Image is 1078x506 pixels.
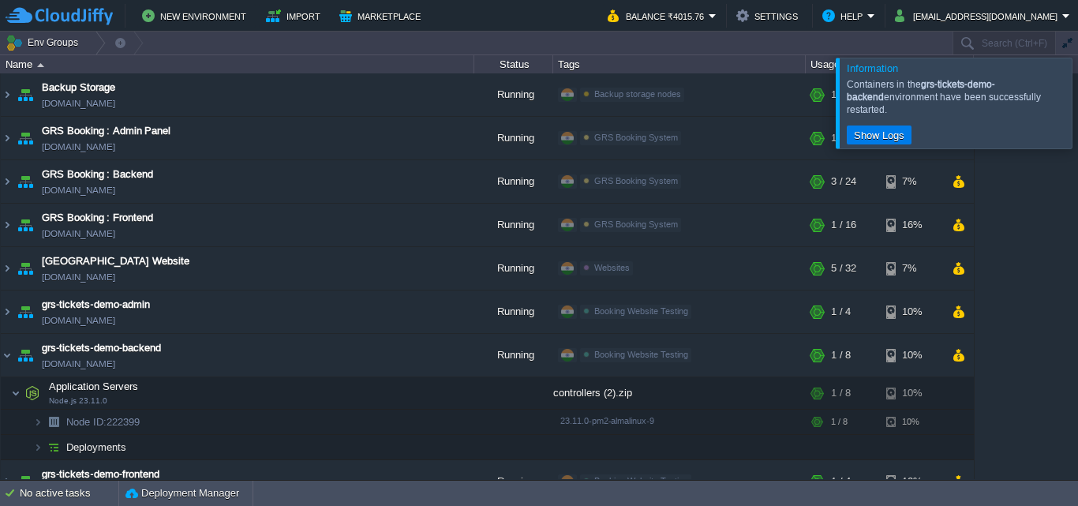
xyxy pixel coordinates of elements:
[831,377,851,409] div: 1 / 8
[42,356,115,372] a: [DOMAIN_NAME]
[339,6,425,25] button: Marketplace
[554,55,805,73] div: Tags
[42,167,153,182] a: GRS Booking : Backend
[49,396,107,406] span: Node.js 23.11.0
[14,160,36,203] img: AMDAwAAAACH5BAEAAAAALAAAAAABAAEAAAICRAEAOw==
[42,340,161,356] a: grs-tickets-demo-backend
[886,247,938,290] div: 7%
[1,73,13,116] img: AMDAwAAAACH5BAEAAAAALAAAAAABAAEAAAICRAEAOw==
[266,6,325,25] button: Import
[125,485,239,501] button: Deployment Manager
[14,117,36,159] img: AMDAwAAAACH5BAEAAAAALAAAAAABAAEAAAICRAEAOw==
[474,160,553,203] div: Running
[1,334,13,377] img: AMDAwAAAACH5BAEAAAAALAAAAAABAAEAAAICRAEAOw==
[608,6,709,25] button: Balance ₹4015.76
[822,6,867,25] button: Help
[42,253,189,269] a: [GEOGRAPHIC_DATA] Website
[474,247,553,290] div: Running
[42,123,170,139] a: GRS Booking : Admin Panel
[42,467,159,482] a: grs-tickets-demo-frontend
[831,247,856,290] div: 5 / 32
[42,182,115,198] a: [DOMAIN_NAME]
[14,334,36,377] img: AMDAwAAAACH5BAEAAAAALAAAAAABAAEAAAICRAEAOw==
[42,297,150,313] a: grs-tickets-demo-admin
[42,226,115,242] a: [DOMAIN_NAME]
[21,377,43,409] img: AMDAwAAAACH5BAEAAAAALAAAAAABAAEAAAICRAEAOw==
[14,247,36,290] img: AMDAwAAAACH5BAEAAAAALAAAAAABAAEAAAICRAEAOw==
[474,117,553,159] div: Running
[594,350,688,359] span: Booking Website Testing
[886,410,938,434] div: 10%
[736,6,803,25] button: Settings
[594,176,678,186] span: GRS Booking System
[475,55,552,73] div: Status
[65,415,142,429] span: 222399
[20,481,118,506] div: No active tasks
[14,290,36,333] img: AMDAwAAAACH5BAEAAAAALAAAAAABAAEAAAICRAEAOw==
[831,410,848,434] div: 1 / 8
[807,55,973,73] div: Usage
[831,460,851,503] div: 1 / 4
[560,416,654,425] span: 23.11.0-pm2-almalinux-9
[65,415,142,429] a: Node ID:222399
[474,204,553,246] div: Running
[831,160,856,203] div: 3 / 24
[1,290,13,333] img: AMDAwAAAACH5BAEAAAAALAAAAAABAAEAAAICRAEAOw==
[11,377,21,409] img: AMDAwAAAACH5BAEAAAAALAAAAAABAAEAAAICRAEAOw==
[831,204,856,246] div: 1 / 16
[42,210,153,226] a: GRS Booking : Frontend
[6,32,84,54] button: Env Groups
[474,73,553,116] div: Running
[847,79,995,103] b: grs-tickets-demo-backend
[594,133,678,142] span: GRS Booking System
[1,247,13,290] img: AMDAwAAAACH5BAEAAAAALAAAAAABAAEAAAICRAEAOw==
[847,62,898,74] span: Information
[594,89,681,99] span: Backup storage nodes
[47,380,140,393] span: Application Servers
[886,334,938,377] div: 10%
[474,334,553,377] div: Running
[1,204,13,246] img: AMDAwAAAACH5BAEAAAAALAAAAAABAAEAAAICRAEAOw==
[831,290,851,333] div: 1 / 4
[849,128,909,142] button: Show Logs
[1,460,13,503] img: AMDAwAAAACH5BAEAAAAALAAAAAABAAEAAAICRAEAOw==
[886,290,938,333] div: 10%
[1,160,13,203] img: AMDAwAAAACH5BAEAAAAALAAAAAABAAEAAAICRAEAOw==
[594,219,678,229] span: GRS Booking System
[66,416,107,428] span: Node ID:
[47,380,140,392] a: Application ServersNode.js 23.11.0
[142,6,251,25] button: New Environment
[831,334,851,377] div: 1 / 8
[831,73,851,116] div: 1 / 6
[42,313,115,328] a: [DOMAIN_NAME]
[594,306,688,316] span: Booking Website Testing
[886,460,938,503] div: 10%
[895,6,1062,25] button: [EMAIL_ADDRESS][DOMAIN_NAME]
[886,204,938,246] div: 16%
[474,460,553,503] div: Running
[886,377,938,409] div: 10%
[65,440,129,454] a: Deployments
[14,204,36,246] img: AMDAwAAAACH5BAEAAAAALAAAAAABAAEAAAICRAEAOw==
[14,73,36,116] img: AMDAwAAAACH5BAEAAAAALAAAAAABAAEAAAICRAEAOw==
[886,160,938,203] div: 7%
[33,410,43,434] img: AMDAwAAAACH5BAEAAAAALAAAAAABAAEAAAICRAEAOw==
[42,139,115,155] a: [DOMAIN_NAME]
[42,96,115,111] span: [DOMAIN_NAME]
[847,78,1068,116] div: Containers in the environment have been successfully restarted.
[831,117,851,159] div: 1 / 4
[33,435,43,459] img: AMDAwAAAACH5BAEAAAAALAAAAAABAAEAAAICRAEAOw==
[553,377,806,409] div: controllers (2).zip
[42,80,115,96] a: Backup Storage
[1012,443,1062,490] iframe: chat widget
[1,117,13,159] img: AMDAwAAAACH5BAEAAAAALAAAAAABAAEAAAICRAEAOw==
